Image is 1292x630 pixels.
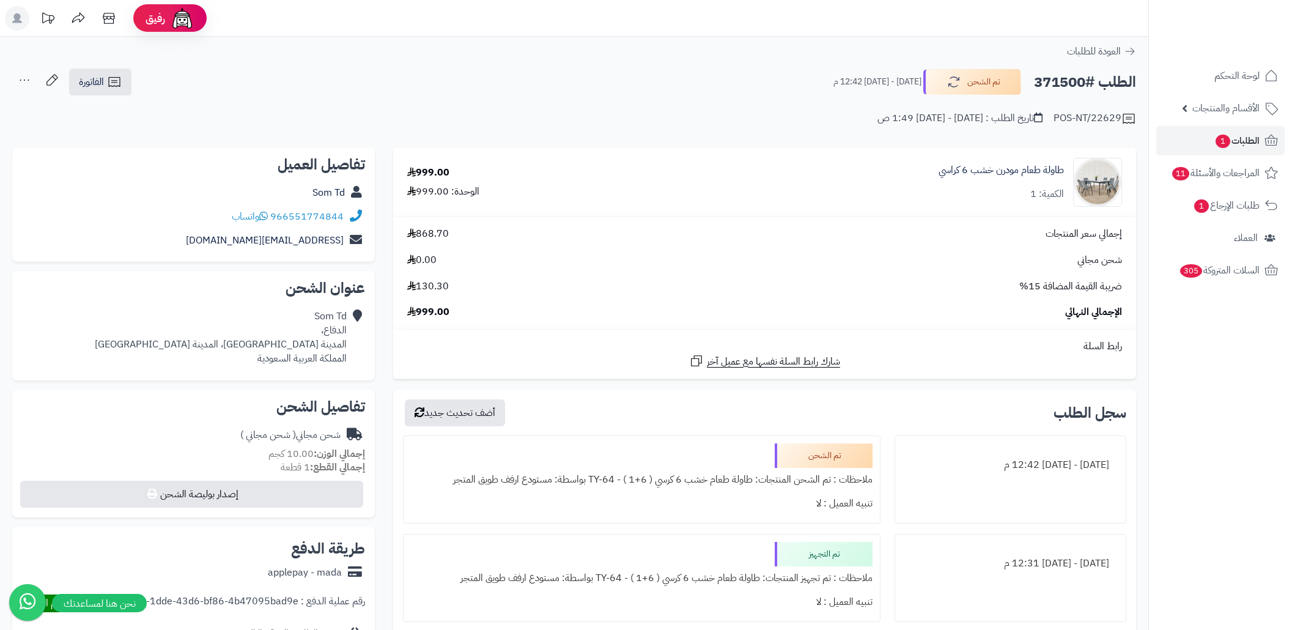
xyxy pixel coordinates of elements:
[1067,44,1136,59] a: العودة للطلبات
[312,185,345,200] a: Som Td
[903,552,1118,576] div: [DATE] - [DATE] 12:31 م
[1216,135,1230,148] span: 1
[310,460,365,475] strong: إجمالي القطع:
[20,481,363,508] button: إصدار بوليصة الشحن
[411,590,873,614] div: تنبيه العميل : لا
[1156,223,1285,253] a: العملاء
[1172,167,1189,180] span: 11
[398,339,1131,354] div: رابط السلة
[22,399,365,414] h2: تفاصيل الشحن
[1214,67,1260,84] span: لوحة التحكم
[1156,158,1285,188] a: المراجعات والأسئلة11
[22,281,365,295] h2: عنوان الشحن
[1214,132,1260,149] span: الطلبات
[268,447,365,461] small: 10.00 كجم
[1234,229,1258,246] span: العملاء
[1156,191,1285,220] a: طلبات الإرجاع1
[707,355,840,369] span: شارك رابط السلة نفسها مع عميل آخر
[1179,262,1260,279] span: السلات المتروكة
[32,6,63,34] a: تحديثات المنصة
[407,253,437,267] span: 0.00
[98,595,365,612] div: رقم عملية الدفع : b12219d2-1dde-43d6-bf86-4b47095bad9e
[407,305,449,319] span: 999.00
[903,453,1118,477] div: [DATE] - [DATE] 12:42 م
[1065,305,1122,319] span: الإجمالي النهائي
[268,566,342,580] div: applepay - mada
[146,11,165,26] span: رفيق
[1034,70,1136,95] h2: الطلب #371500
[407,280,449,294] span: 130.30
[1156,61,1285,91] a: لوحة التحكم
[79,75,104,89] span: الفاتورة
[411,492,873,516] div: تنبيه العميل : لا
[1054,406,1126,420] h3: سجل الطلب
[95,309,347,365] div: Som Td الدفاع، المدينة [GEOGRAPHIC_DATA]، المدينة [GEOGRAPHIC_DATA] المملكة العربية السعودية
[833,76,921,88] small: [DATE] - [DATE] 12:42 م
[281,460,365,475] small: 1 قطعة
[1193,197,1260,214] span: طلبات الإرجاع
[186,233,344,248] a: [EMAIL_ADDRESS][DOMAIN_NAME]
[232,209,268,224] a: واتساب
[407,227,449,241] span: 868.70
[923,69,1021,95] button: تم الشحن
[877,111,1043,125] div: تاريخ الطلب : [DATE] - [DATE] 1:49 ص
[405,399,505,426] button: أضف تحديث جديد
[689,354,840,369] a: شارك رابط السلة نفسها مع عميل آخر
[291,541,365,556] h2: طريقة الدفع
[1180,264,1202,278] span: 305
[1067,44,1121,59] span: العودة للطلبات
[1171,165,1260,182] span: المراجعات والأسئلة
[1192,100,1260,117] span: الأقسام والمنتجات
[939,163,1064,177] a: طاولة طعام مودرن خشب 6 كراسي
[170,6,194,31] img: ai-face.png
[69,69,131,95] a: الفاتورة
[1030,187,1064,201] div: الكمية: 1
[240,428,341,442] div: شحن مجاني
[775,443,873,468] div: تم الشحن
[1019,280,1122,294] span: ضريبة القيمة المضافة 15%
[270,209,344,224] a: 966551774844
[1046,227,1122,241] span: إجمالي سعر المنتجات
[407,185,479,199] div: الوحدة: 999.00
[314,447,365,461] strong: إجمالي الوزن:
[407,166,449,180] div: 999.00
[411,566,873,590] div: ملاحظات : تم تجهيز المنتجات: طاولة طعام خشب 6 كرسي ( 6+1 ) - TY-64 بواسطة: مستودع ارفف طويق المتجر
[1194,199,1209,213] span: 1
[775,542,873,566] div: تم التجهيز
[1077,253,1122,267] span: شحن مجاني
[1074,158,1121,207] img: 1752669403-1-90x90.jpg
[1156,126,1285,155] a: الطلبات1
[1156,256,1285,285] a: السلات المتروكة305
[240,428,296,442] span: ( شحن مجاني )
[411,468,873,492] div: ملاحظات : تم الشحن المنتجات: طاولة طعام خشب 6 كرسي ( 6+1 ) - TY-64 بواسطة: مستودع ارفف طويق المتجر
[22,157,365,172] h2: تفاصيل العميل
[1054,111,1136,126] div: POS-NT/22629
